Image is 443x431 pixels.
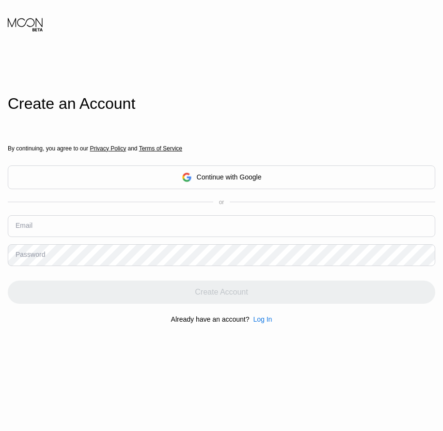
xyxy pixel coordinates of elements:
div: or [219,199,224,206]
div: By continuing, you agree to our [8,145,435,152]
div: Already have an account? [171,315,250,323]
div: Create an Account [8,95,435,113]
span: and [126,145,139,152]
div: Log In [253,315,272,323]
div: Continue with Google [197,173,262,181]
div: Email [16,222,32,229]
div: Continue with Google [8,165,435,189]
span: Terms of Service [139,145,182,152]
div: Log In [249,315,272,323]
span: Privacy Policy [90,145,126,152]
div: Password [16,251,45,258]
